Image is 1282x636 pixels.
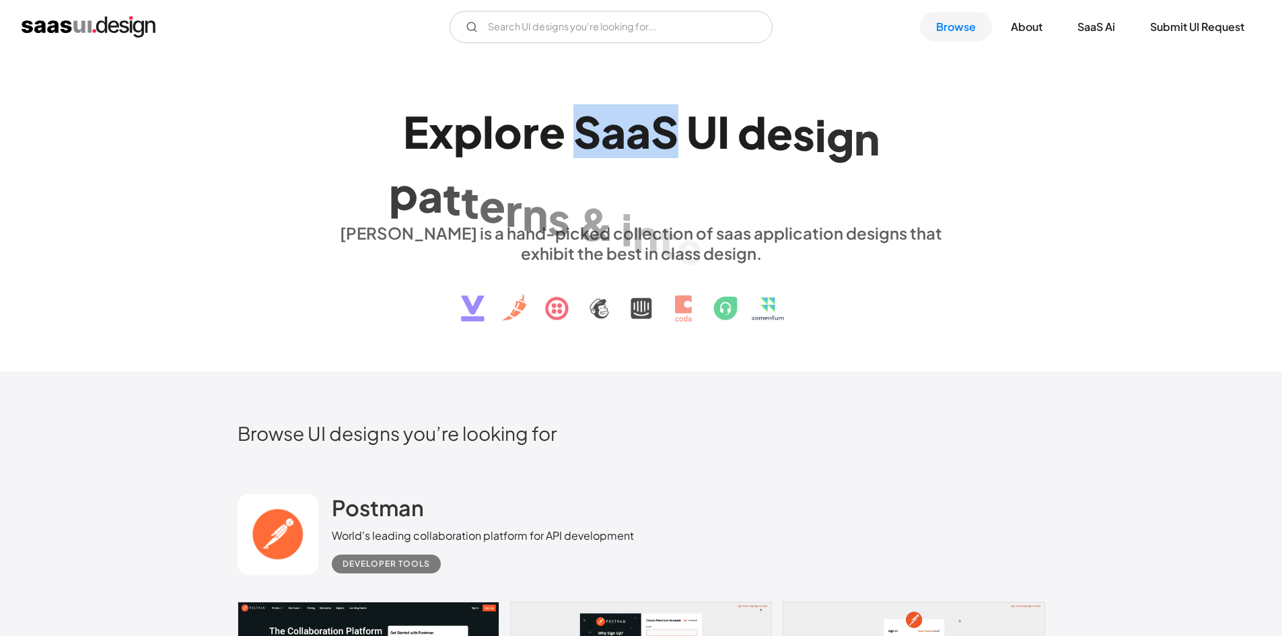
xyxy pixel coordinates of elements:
[995,12,1059,42] a: About
[920,12,992,42] a: Browse
[522,106,539,157] div: r
[332,528,634,544] div: World's leading collaboration platform for API development
[437,263,845,333] img: text, icon, saas logo
[238,421,1045,445] h2: Browse UI designs you’re looking for
[483,106,494,157] div: l
[454,106,483,157] div: p
[403,106,429,157] div: E
[626,106,651,157] div: a
[767,107,793,159] div: e
[676,221,703,273] div: e
[505,184,522,236] div: r
[332,223,951,263] div: [PERSON_NAME] is a hand-picked collection of saas application designs that exhibit the best in cl...
[738,106,767,158] div: d
[22,16,155,38] a: home
[717,106,729,157] div: I
[522,188,548,240] div: n
[450,11,773,43] input: Search UI designs you're looking for...
[548,192,570,244] div: s
[539,106,565,157] div: e
[332,494,424,528] a: Postman
[450,11,773,43] form: Email Form
[601,106,626,157] div: a
[1134,12,1260,42] a: Submit UI Request
[389,167,418,219] div: p
[826,110,854,162] div: g
[651,106,678,157] div: S
[443,172,461,224] div: t
[461,176,479,227] div: t
[418,170,443,221] div: a
[815,109,826,161] div: i
[854,112,880,164] div: n
[633,209,658,260] div: n
[332,106,951,209] h1: Explore SaaS UI design patterns & interactions.
[578,198,613,250] div: &
[479,180,505,232] div: e
[686,106,717,157] div: U
[429,106,454,157] div: x
[573,106,601,157] div: S
[621,203,633,255] div: i
[343,556,430,572] div: Developer tools
[658,215,676,267] div: t
[332,494,424,521] h2: Postman
[1061,12,1131,42] a: SaaS Ai
[494,106,522,157] div: o
[793,108,815,160] div: s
